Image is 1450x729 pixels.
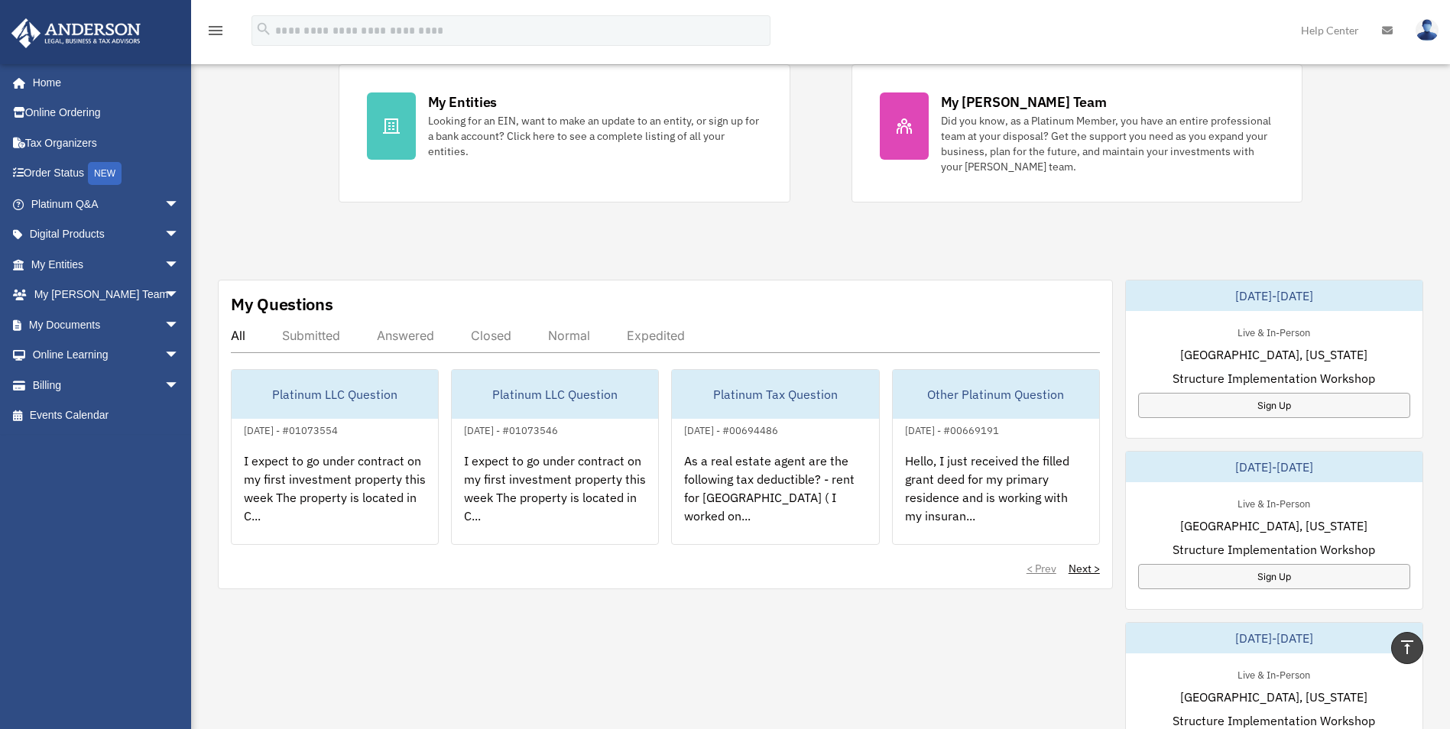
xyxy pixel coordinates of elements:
[452,421,570,437] div: [DATE] - #01073546
[11,309,203,340] a: My Documentsarrow_drop_down
[11,249,203,280] a: My Entitiesarrow_drop_down
[1225,666,1322,682] div: Live & In-Person
[893,370,1099,419] div: Other Platinum Question
[1138,393,1410,418] a: Sign Up
[11,189,203,219] a: Platinum Q&Aarrow_drop_down
[672,370,878,419] div: Platinum Tax Question
[11,340,203,371] a: Online Learningarrow_drop_down
[339,64,790,202] a: My Entities Looking for an EIN, want to make an update to an entity, or sign up for a bank accoun...
[11,67,195,98] a: Home
[1126,452,1422,482] div: [DATE]-[DATE]
[451,369,659,545] a: Platinum LLC Question[DATE] - #01073546I expect to go under contract on my first investment prope...
[231,328,245,343] div: All
[852,64,1303,202] a: My [PERSON_NAME] Team Did you know, as a Platinum Member, you have an entire professional team at...
[282,328,340,343] div: Submitted
[11,280,203,310] a: My [PERSON_NAME] Teamarrow_drop_down
[164,249,195,280] span: arrow_drop_down
[1416,19,1439,41] img: User Pic
[1069,561,1100,576] a: Next >
[892,369,1100,545] a: Other Platinum Question[DATE] - #00669191Hello, I just received the filled grant deed for my prim...
[1173,369,1375,387] span: Structure Implementation Workshop
[471,328,511,343] div: Closed
[232,439,438,559] div: I expect to go under contract on my first investment property this week The property is located i...
[11,219,203,250] a: Digital Productsarrow_drop_down
[11,98,203,128] a: Online Ordering
[941,113,1275,174] div: Did you know, as a Platinum Member, you have an entire professional team at your disposal? Get th...
[232,370,438,419] div: Platinum LLC Question
[671,369,879,545] a: Platinum Tax Question[DATE] - #00694486As a real estate agent are the following tax deductible? -...
[1180,688,1367,706] span: [GEOGRAPHIC_DATA], [US_STATE]
[428,113,762,159] div: Looking for an EIN, want to make an update to an entity, or sign up for a bank account? Click her...
[627,328,685,343] div: Expedited
[231,293,333,316] div: My Questions
[11,400,203,431] a: Events Calendar
[893,439,1099,559] div: Hello, I just received the filled grant deed for my primary residence and is working with my insu...
[7,18,145,48] img: Anderson Advisors Platinum Portal
[672,439,878,559] div: As a real estate agent are the following tax deductible? - rent for [GEOGRAPHIC_DATA] ( I worked ...
[1180,345,1367,364] span: [GEOGRAPHIC_DATA], [US_STATE]
[1126,280,1422,311] div: [DATE]-[DATE]
[941,92,1107,112] div: My [PERSON_NAME] Team
[164,189,195,220] span: arrow_drop_down
[232,421,350,437] div: [DATE] - #01073554
[164,370,195,401] span: arrow_drop_down
[1225,323,1322,339] div: Live & In-Person
[893,421,1011,437] div: [DATE] - #00669191
[672,421,790,437] div: [DATE] - #00694486
[377,328,434,343] div: Answered
[1391,632,1423,664] a: vertical_align_top
[1126,623,1422,653] div: [DATE]-[DATE]
[164,340,195,371] span: arrow_drop_down
[11,158,203,190] a: Order StatusNEW
[88,162,122,185] div: NEW
[231,369,439,545] a: Platinum LLC Question[DATE] - #01073554I expect to go under contract on my first investment prope...
[452,439,658,559] div: I expect to go under contract on my first investment property this week The property is located i...
[206,27,225,40] a: menu
[452,370,658,419] div: Platinum LLC Question
[255,21,272,37] i: search
[164,280,195,311] span: arrow_drop_down
[548,328,590,343] div: Normal
[206,21,225,40] i: menu
[1225,494,1322,510] div: Live & In-Person
[428,92,497,112] div: My Entities
[1138,564,1410,589] a: Sign Up
[11,128,203,158] a: Tax Organizers
[1398,638,1416,656] i: vertical_align_top
[164,309,195,341] span: arrow_drop_down
[164,219,195,251] span: arrow_drop_down
[11,370,203,400] a: Billingarrow_drop_down
[1180,517,1367,535] span: [GEOGRAPHIC_DATA], [US_STATE]
[1173,540,1375,559] span: Structure Implementation Workshop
